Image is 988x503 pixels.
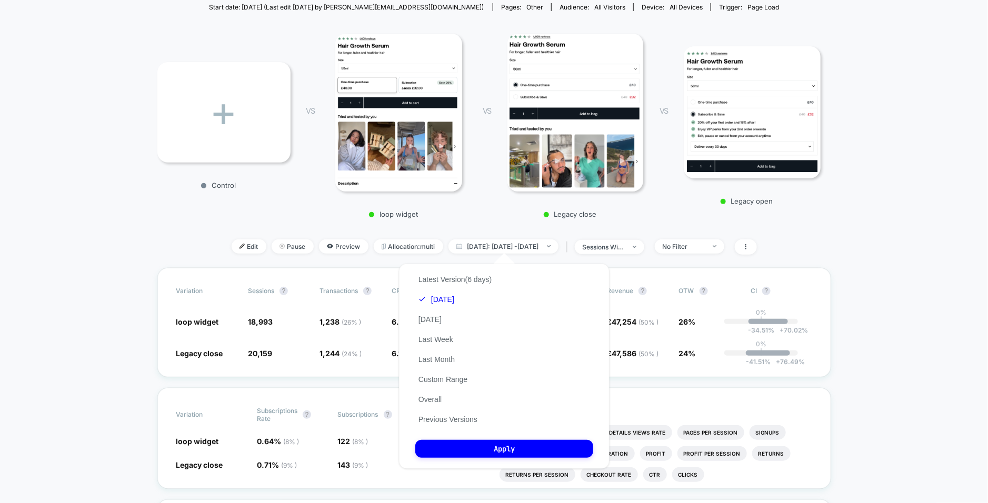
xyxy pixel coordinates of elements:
span: ( 8 % ) [283,438,299,446]
p: Legacy close [502,210,638,218]
span: | [564,239,575,255]
button: ? [700,287,708,295]
li: Profit [640,446,672,461]
img: edit [239,244,245,249]
span: VS [660,106,668,115]
button: ? [762,287,771,295]
span: ( 50 % ) [638,350,658,358]
p: Would like to see more reports? [500,407,812,415]
span: ( 9 % ) [281,461,297,469]
span: Transactions [320,287,358,295]
li: Clicks [672,467,704,482]
div: Pages: [501,3,543,11]
li: Ctr [643,467,667,482]
span: Legacy close [176,349,223,358]
span: 18,993 [248,317,273,326]
div: Trigger: [719,3,779,11]
span: 122 [338,437,368,446]
button: [DATE] [415,315,445,324]
span: All Visitors [594,3,625,11]
span: CI [751,287,809,295]
span: [DATE]: [DATE] - [DATE] [448,239,558,254]
span: Page Load [747,3,779,11]
span: VS [483,106,491,115]
img: rebalance [382,244,386,249]
span: loop widget [176,437,219,446]
img: calendar [456,244,462,249]
span: Start date: [DATE] (Last edit [DATE] by [PERSON_NAME][EMAIL_ADDRESS][DOMAIN_NAME]) [209,3,484,11]
span: Legacy close [176,460,223,469]
button: Previous Versions [415,415,481,424]
li: Product Details Views Rate [576,425,672,440]
span: 70.02 % [775,326,809,334]
span: + [776,358,780,366]
span: 0.64 % [257,437,299,446]
button: Last Month [415,355,458,364]
img: Legacy open main [684,46,821,179]
button: Last Week [415,335,456,344]
span: ( 26 % ) [342,318,361,326]
span: 1,244 [320,349,362,358]
span: all devices [670,3,703,11]
img: end [633,246,636,248]
img: Legacy close main [507,34,643,192]
span: 24% [679,349,696,358]
span: OTW [679,287,737,295]
span: 0.71 % [257,460,297,469]
span: 47,254 [612,317,658,326]
li: Returns [752,446,791,461]
button: ? [384,410,392,419]
li: Pages Per Session [677,425,744,440]
button: ? [363,287,372,295]
button: Latest Version(6 days) [415,275,495,284]
span: Edit [232,239,266,254]
button: Overall [415,395,445,404]
span: Allocation: multi [374,239,443,254]
span: -41.51 % [746,358,771,366]
li: Signups [750,425,786,440]
div: + [157,62,291,163]
span: 143 [338,460,368,469]
p: 0% [756,308,766,316]
span: other [526,3,543,11]
span: 26% [679,317,696,326]
p: Legacy open [678,197,815,205]
span: ( 9 % ) [353,461,368,469]
span: Subscriptions Rate [257,407,297,422]
img: end [713,245,716,247]
span: Pause [272,239,314,254]
img: end [547,245,551,247]
p: loop widget [325,210,462,218]
span: 47,586 [612,349,658,358]
p: 0% [756,340,766,348]
p: Control [152,181,285,189]
span: loop widget [176,317,219,326]
span: Sessions [248,287,274,295]
span: 76.49 % [771,358,805,366]
button: ? [303,410,311,419]
p: | [760,348,762,356]
span: Device: [633,3,711,11]
span: Subscriptions [338,410,378,418]
img: end [280,244,285,249]
span: Variation [176,287,234,295]
span: + [780,326,784,334]
span: £ [607,349,658,358]
span: ( 8 % ) [353,438,368,446]
span: -34.51 % [749,326,775,334]
div: Audience: [560,3,625,11]
span: 20,159 [248,349,272,358]
span: ( 50 % ) [638,318,658,326]
button: ? [280,287,288,295]
button: Custom Range [415,375,471,384]
div: sessions with impression [583,243,625,251]
button: ? [638,287,647,295]
div: No Filter [663,243,705,250]
p: | [760,316,762,324]
button: [DATE] [415,295,457,304]
button: Apply [415,440,593,458]
span: £ [607,317,658,326]
span: VS [306,106,315,115]
span: Preview [319,239,368,254]
span: ( 24 % ) [342,350,362,358]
